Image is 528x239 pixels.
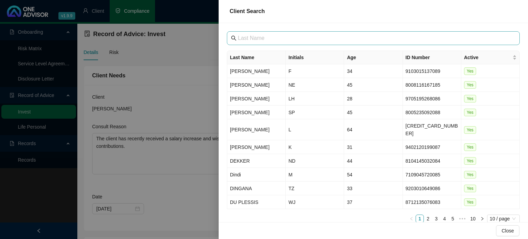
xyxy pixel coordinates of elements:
td: [PERSON_NAME] [227,106,286,119]
a: 10 [468,215,478,222]
span: Yes [464,185,476,192]
span: 64 [347,127,352,132]
td: 9705195268086 [403,92,461,106]
li: 3 [432,215,440,223]
td: [PERSON_NAME] [227,64,286,78]
a: 2 [424,215,432,222]
span: 34 [347,68,352,74]
th: Initials [286,51,344,64]
span: Yes [464,198,476,206]
td: F [286,64,344,78]
td: ND [286,154,344,168]
span: Yes [464,67,476,75]
td: [CREDIT_CARD_NUMBER] [403,119,461,140]
td: [PERSON_NAME] [227,92,286,106]
td: LH [286,92,344,106]
td: [PERSON_NAME] [227,140,286,154]
td: 8104145032084 [403,154,461,168]
th: Active [461,51,520,64]
th: Age [344,51,403,64]
td: 9203010649086 [403,182,461,195]
span: Yes [464,95,476,102]
button: Close [496,225,519,236]
th: Last Name [227,51,286,64]
td: NE [286,78,344,92]
span: Client Search [230,8,265,14]
a: 3 [432,215,440,222]
td: SP [286,106,344,119]
a: 4 [441,215,448,222]
span: Yes [464,171,476,178]
td: DINGANA [227,182,286,195]
td: M [286,168,344,182]
td: TZ [286,182,344,195]
li: 10 [468,215,478,223]
span: right [480,217,484,221]
td: 8712135076083 [403,195,461,209]
td: DEKKER [227,154,286,168]
span: 45 [347,110,352,115]
span: 37 [347,199,352,205]
input: Last Name [238,34,510,42]
span: 54 [347,172,352,177]
span: ••• [457,215,468,223]
td: [PERSON_NAME] [227,78,286,92]
span: 33 [347,186,352,191]
li: Next 5 Pages [457,215,468,223]
span: 28 [347,96,352,101]
td: DU PLESSIS [227,195,286,209]
div: Page Size [487,215,520,223]
span: search [231,35,236,41]
span: 31 [347,144,352,150]
td: 9402120199087 [403,140,461,154]
td: K [286,140,344,154]
span: 10 / page [490,215,517,222]
button: right [478,215,486,223]
li: Next Page [478,215,486,223]
span: Yes [464,143,476,151]
td: 7109045720085 [403,168,461,182]
span: Close [502,227,514,235]
td: 8008116167185 [403,78,461,92]
td: L [286,119,344,140]
a: 5 [449,215,456,222]
span: Yes [464,81,476,89]
td: [PERSON_NAME] [227,119,286,140]
a: 1 [416,215,423,222]
td: Dindi [227,168,286,182]
th: ID Number [403,51,461,64]
li: 2 [424,215,432,223]
td: 9103015137089 [403,64,461,78]
span: 45 [347,82,352,88]
span: 44 [347,158,352,164]
span: left [409,217,414,221]
span: Yes [464,126,476,134]
td: 8005235092088 [403,106,461,119]
span: Active [464,54,511,61]
li: Previous Page [407,215,416,223]
button: left [407,215,416,223]
td: WJ [286,195,344,209]
span: Yes [464,157,476,165]
span: Yes [464,109,476,116]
